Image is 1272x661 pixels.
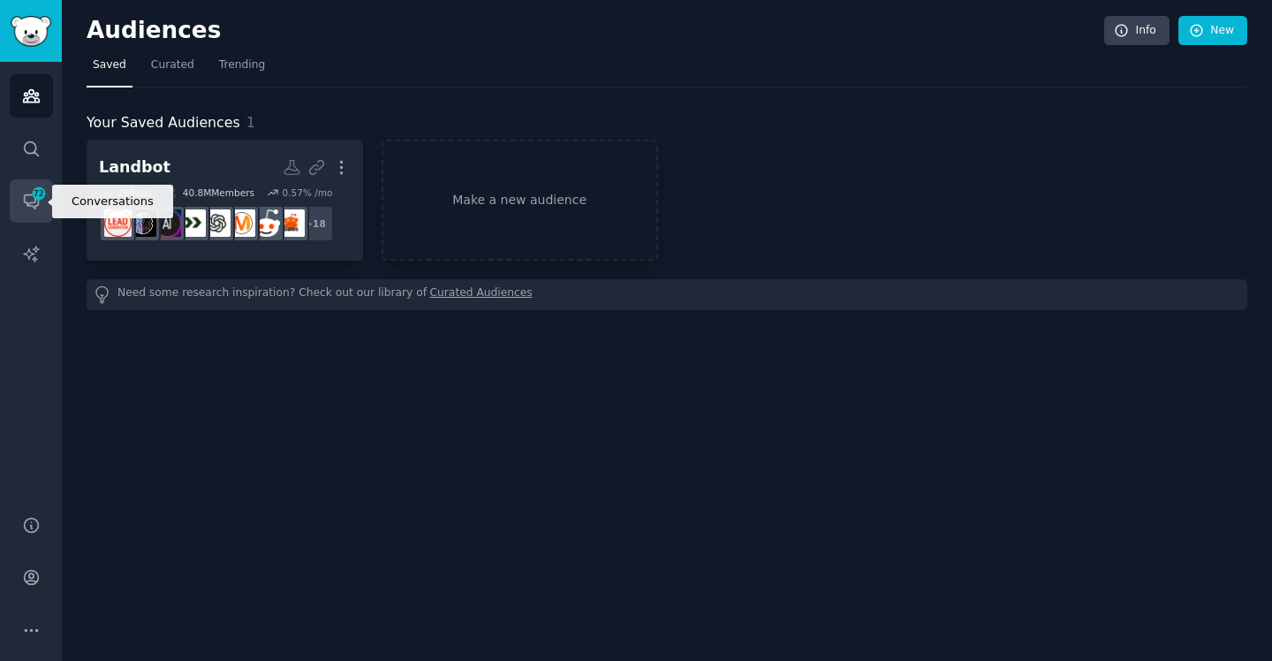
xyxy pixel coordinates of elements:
a: Info [1104,16,1170,46]
div: 40.8M Members [164,186,254,199]
span: Your Saved Audiences [87,112,240,134]
span: Curated [151,57,194,73]
span: Saved [93,57,126,73]
a: 72 [10,179,53,223]
a: Curated Audiences [430,285,533,304]
div: + 18 [297,205,334,242]
a: New [1178,16,1247,46]
span: 1 [246,114,255,131]
a: Make a new audience [382,140,658,261]
span: 72 [31,187,47,200]
img: Automate [178,209,206,237]
img: Sales_Professionals [277,209,305,237]
img: AskMarketing [228,209,255,237]
div: Need some research inspiration? Check out our library of [87,279,1247,310]
a: Saved [87,51,132,87]
a: Landbot26Subs40.8MMembers0.57% /mo+18Sales_ProfessionalssalesAskMarketingOpenAIAutomateAiAutomati... [87,140,363,261]
div: 26 Sub s [99,186,152,199]
img: sales [253,209,280,237]
a: Trending [213,51,271,87]
img: GummySearch logo [11,16,51,47]
img: OpenAI [203,209,231,237]
h2: Audiences [87,17,1104,45]
img: ChatbotNews [129,209,156,237]
img: AiAutomations [154,209,181,237]
span: Trending [219,57,265,73]
img: LeadGeneration [104,209,132,237]
a: Curated [145,51,201,87]
div: Landbot [99,156,170,179]
div: 0.57 % /mo [282,186,332,199]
